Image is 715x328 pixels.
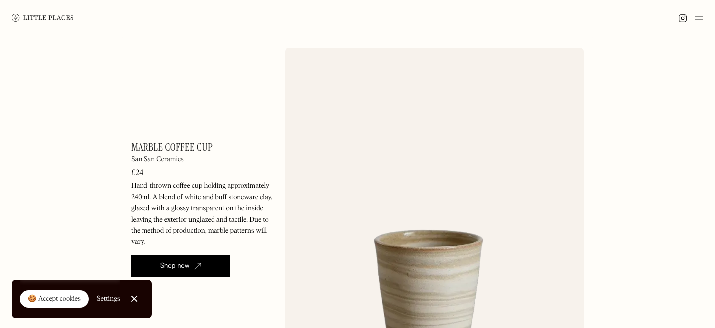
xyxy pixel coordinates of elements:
img: Open in new tab [194,263,201,270]
a: Close Cookie Popup [124,289,144,309]
div: San San Ceramics [131,156,184,163]
h1: Marble Coffee Cup [131,142,213,153]
p: Hand-thrown coffee cup holding approximately 240ml. A blend of white and buff stoneware clay, gla... [131,180,273,247]
div: 🍪 Accept cookies [28,294,81,304]
div: Settings [97,295,120,302]
a: Settings [97,288,120,310]
div: Shop now [160,261,190,271]
a: Shop now [131,255,230,277]
a: 🍪 Accept cookies [20,290,89,308]
div: £24 [131,169,143,177]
